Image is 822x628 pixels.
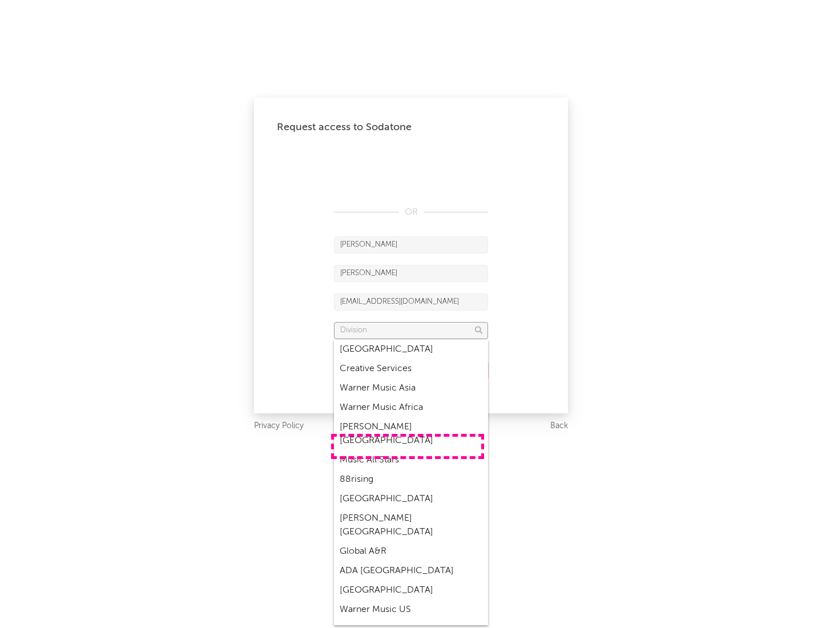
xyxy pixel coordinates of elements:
div: ADA [GEOGRAPHIC_DATA] [334,561,488,581]
div: Global A&R [334,542,488,561]
input: Division [334,322,488,339]
a: Back [550,419,568,433]
input: First Name [334,236,488,253]
input: Last Name [334,265,488,282]
div: Creative Services [334,359,488,379]
div: [PERSON_NAME] [GEOGRAPHIC_DATA] [334,417,488,450]
div: Music All Stars [334,450,488,470]
a: Privacy Policy [254,419,304,433]
div: Warner Music Asia [334,379,488,398]
div: Request access to Sodatone [277,120,545,134]
div: [GEOGRAPHIC_DATA] [334,581,488,600]
div: Warner Music Africa [334,398,488,417]
div: Warner Music US [334,600,488,619]
div: [PERSON_NAME] [GEOGRAPHIC_DATA] [334,509,488,542]
div: [GEOGRAPHIC_DATA] [334,489,488,509]
div: [GEOGRAPHIC_DATA] [334,340,488,359]
div: 88rising [334,470,488,489]
input: Email [334,293,488,311]
div: OR [334,206,488,219]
